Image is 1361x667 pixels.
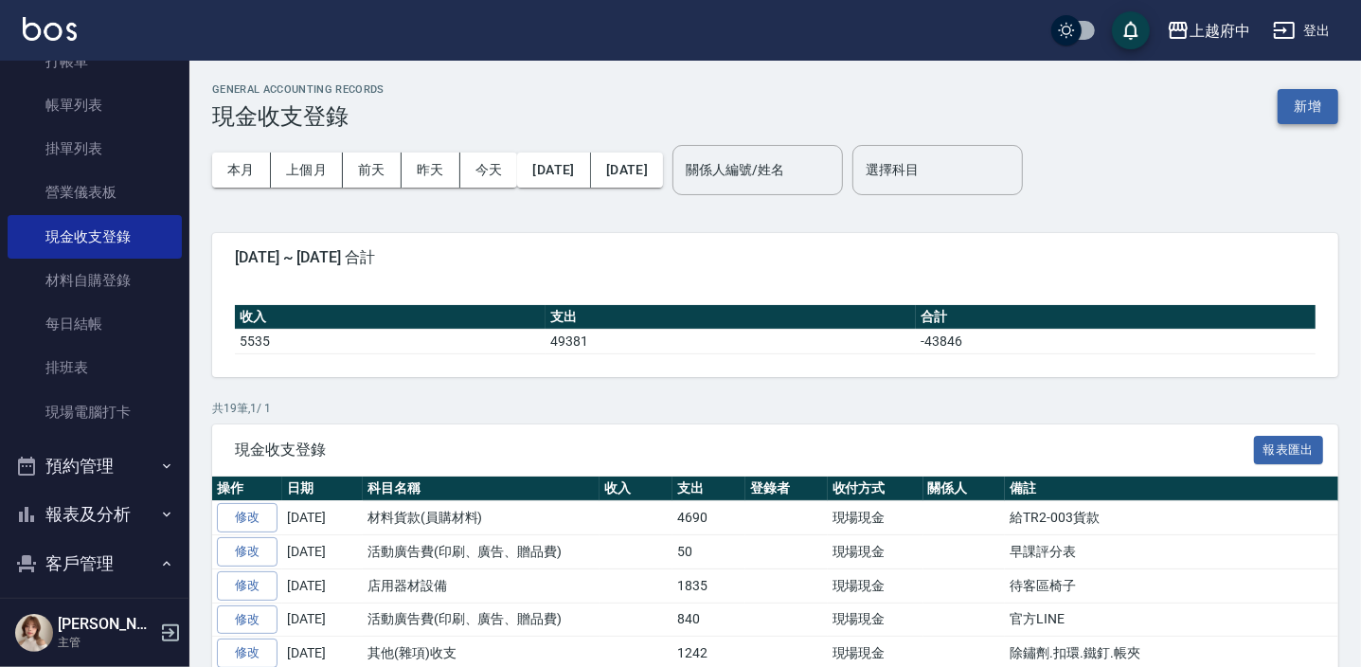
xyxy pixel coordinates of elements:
a: 每日結帳 [8,302,182,346]
td: 店用器材設備 [363,568,600,603]
a: 客戶列表 [8,595,182,639]
a: 修改 [217,503,278,532]
a: 營業儀表板 [8,171,182,214]
td: [DATE] [282,501,363,535]
a: 打帳單 [8,40,182,83]
th: 收入 [235,305,546,330]
button: 登出 [1265,13,1338,48]
div: 上越府中 [1190,19,1250,43]
button: 上個月 [271,153,343,188]
button: [DATE] [517,153,590,188]
a: 現金收支登錄 [8,215,182,259]
button: 新增 [1278,89,1338,124]
a: 報表匯出 [1254,440,1324,458]
th: 收付方式 [828,477,923,501]
h3: 現金收支登錄 [212,103,385,130]
a: 修改 [217,571,278,601]
td: [DATE] [282,603,363,637]
button: 報表及分析 [8,490,182,539]
td: 現場現金 [828,603,923,637]
a: 材料自購登錄 [8,259,182,302]
td: [DATE] [282,568,363,603]
td: 現場現金 [828,535,923,569]
button: 報表匯出 [1254,436,1324,465]
button: 前天 [343,153,402,188]
td: 50 [672,535,745,569]
p: 主管 [58,634,154,651]
th: 合計 [916,305,1316,330]
td: -43846 [916,329,1316,353]
th: 關係人 [923,477,1006,501]
td: 5535 [235,329,546,353]
a: 修改 [217,605,278,635]
button: 本月 [212,153,271,188]
td: 材料貨款(員購材料) [363,501,600,535]
h5: [PERSON_NAME] [58,615,154,634]
a: 修改 [217,537,278,567]
a: 現場電腦打卡 [8,390,182,434]
button: 今天 [460,153,518,188]
a: 排班表 [8,346,182,389]
td: 現場現金 [828,501,923,535]
th: 科目名稱 [363,477,600,501]
td: [DATE] [282,535,363,569]
th: 支出 [672,477,745,501]
th: 登錄者 [745,477,828,501]
th: 支出 [546,305,916,330]
span: 現金收支登錄 [235,441,1254,460]
button: save [1112,11,1150,49]
button: 上越府中 [1159,11,1258,50]
td: 840 [672,603,745,637]
td: 49381 [546,329,916,353]
a: 帳單列表 [8,83,182,127]
img: Logo [23,17,77,41]
th: 操作 [212,477,282,501]
button: 昨天 [402,153,460,188]
button: 客戶管理 [8,539,182,588]
td: 4690 [672,501,745,535]
a: 新增 [1278,97,1338,115]
th: 日期 [282,477,363,501]
td: 1835 [672,568,745,603]
th: 收入 [600,477,672,501]
span: [DATE] ~ [DATE] 合計 [235,248,1316,267]
td: 活動廣告費(印刷、廣告、贈品費) [363,535,600,569]
img: Person [15,614,53,652]
button: [DATE] [591,153,663,188]
h2: GENERAL ACCOUNTING RECORDS [212,83,385,96]
td: 現場現金 [828,568,923,603]
button: 預約管理 [8,442,182,491]
p: 共 19 筆, 1 / 1 [212,400,1338,417]
td: 活動廣告費(印刷、廣告、贈品費) [363,603,600,637]
a: 掛單列表 [8,127,182,171]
